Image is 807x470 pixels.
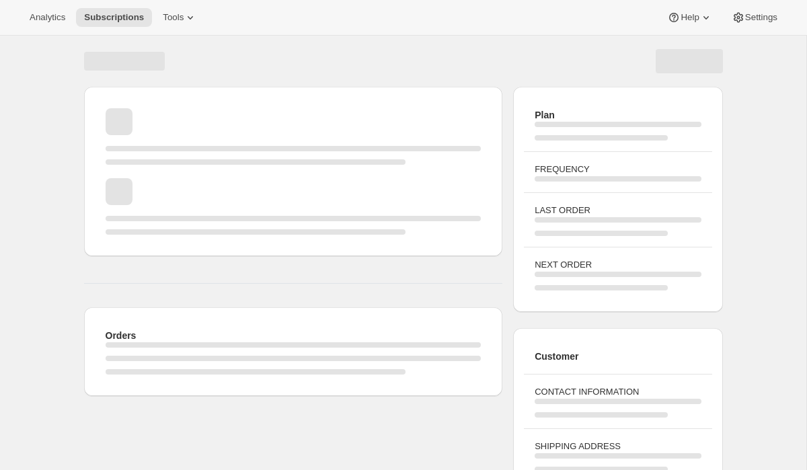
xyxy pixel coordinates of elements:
[535,440,701,453] h3: SHIPPING ADDRESS
[106,329,482,342] h2: Orders
[535,385,701,399] h3: CONTACT INFORMATION
[155,8,205,27] button: Tools
[84,12,144,23] span: Subscriptions
[535,163,701,176] h3: FREQUENCY
[681,12,699,23] span: Help
[535,350,701,363] h2: Customer
[535,108,701,122] h2: Plan
[30,12,65,23] span: Analytics
[659,8,720,27] button: Help
[535,258,701,272] h3: NEXT ORDER
[745,12,777,23] span: Settings
[535,204,701,217] h3: LAST ORDER
[724,8,785,27] button: Settings
[163,12,184,23] span: Tools
[76,8,152,27] button: Subscriptions
[22,8,73,27] button: Analytics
